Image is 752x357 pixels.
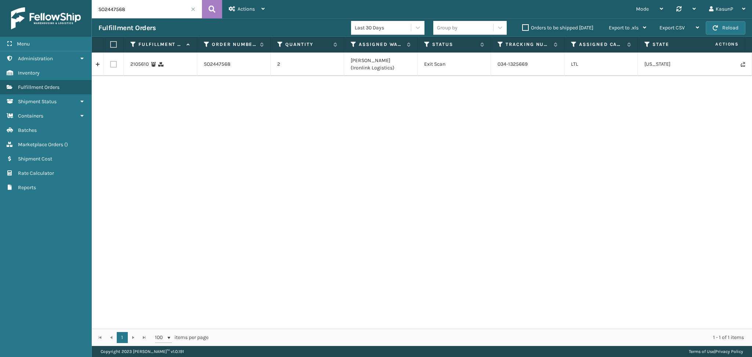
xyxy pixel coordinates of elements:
td: Exit Scan [417,53,491,76]
span: Export CSV [659,25,685,31]
h3: Fulfillment Orders [98,24,156,32]
a: 1 [117,332,128,343]
a: 2105610 [130,61,149,68]
div: 1 - 1 of 1 items [219,334,744,341]
span: ( ) [64,141,68,148]
td: 2 [271,53,344,76]
i: Never Shipped [741,62,745,67]
button: Reload [706,21,745,35]
label: Orders to be shipped [DATE] [522,25,593,31]
span: Mode [636,6,649,12]
span: 100 [155,334,166,341]
label: Order Number [212,41,256,48]
span: Rate Calculator [18,170,54,176]
span: Containers [18,113,43,119]
span: Inventory [18,70,40,76]
label: Tracking Number [506,41,550,48]
span: Actions [238,6,255,12]
span: Reports [18,184,36,191]
a: Terms of Use [689,349,714,354]
td: [PERSON_NAME] (Ironlink Logistics) [344,53,417,76]
div: | [689,346,743,357]
span: Fulfillment Orders [18,84,59,90]
a: Privacy Policy [715,349,743,354]
label: Assigned Warehouse [359,41,403,48]
span: Marketplace Orders [18,141,63,148]
span: Export to .xls [609,25,639,31]
td: LTL [564,53,638,76]
span: items per page [155,332,209,343]
td: [US_STATE] [638,53,711,76]
span: Shipment Cost [18,156,52,162]
label: Fulfillment Order Id [138,41,183,48]
label: Assigned Carrier Service [579,41,623,48]
div: Last 30 Days [355,24,412,32]
label: State [652,41,697,48]
span: Batches [18,127,37,133]
span: Menu [17,41,30,47]
span: Shipment Status [18,98,57,105]
img: logo [11,7,81,29]
td: 034-1325669 [491,53,564,76]
label: Quantity [285,41,330,48]
div: Group by [437,24,458,32]
a: SO2447568 [204,61,231,68]
span: Actions [692,38,743,50]
p: Copyright 2023 [PERSON_NAME]™ v 1.0.191 [101,346,184,357]
label: Status [432,41,477,48]
span: Administration [18,55,53,62]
